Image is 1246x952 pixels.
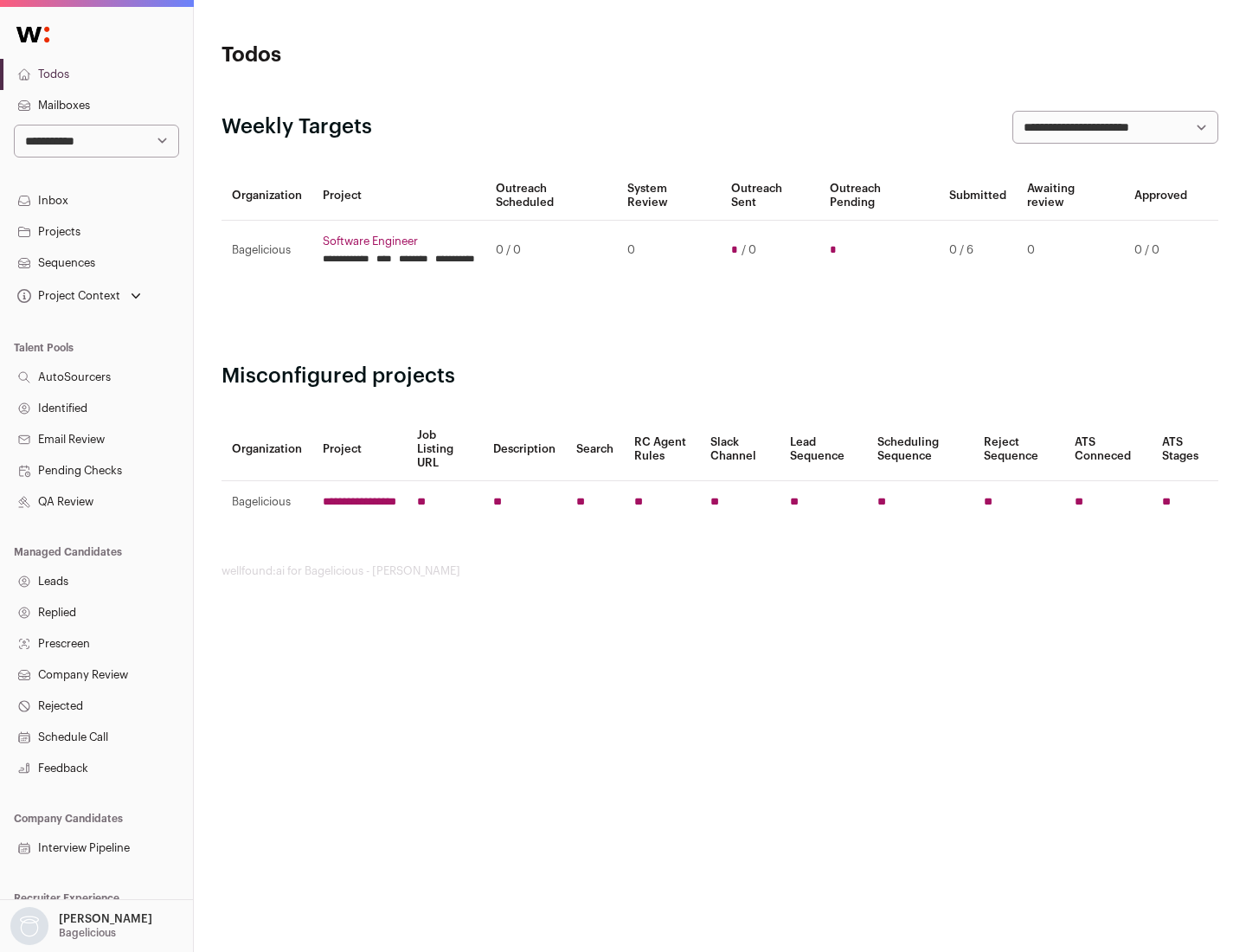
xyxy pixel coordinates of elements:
[222,564,1218,578] footer: wellfound:ai for Bagelicious - [PERSON_NAME]
[222,363,1218,390] h2: Misconfigured projects
[222,418,312,481] th: Organization
[14,284,145,308] button: Open dropdown
[1064,418,1151,481] th: ATS Conneced
[617,221,720,280] td: 0
[7,17,59,52] img: Wellfound
[312,418,407,481] th: Project
[10,907,48,945] img: nopic.png
[780,418,867,481] th: Lead Sequence
[939,171,1017,221] th: Submitted
[939,221,1017,280] td: 0 / 6
[7,907,156,945] button: Open dropdown
[721,171,820,221] th: Outreach Sent
[485,221,617,280] td: 0 / 0
[1124,221,1198,280] td: 0 / 0
[222,42,554,69] h1: Todos
[14,289,120,303] div: Project Context
[323,235,475,248] a: Software Engineer
[700,418,780,481] th: Slack Channel
[973,418,1065,481] th: Reject Sequence
[312,171,485,221] th: Project
[222,221,312,280] td: Bagelicious
[819,171,938,221] th: Outreach Pending
[566,418,624,481] th: Search
[1017,221,1124,280] td: 0
[867,418,973,481] th: Scheduling Sequence
[483,418,566,481] th: Description
[59,912,152,926] p: [PERSON_NAME]
[222,481,312,524] td: Bagelicious
[1017,171,1124,221] th: Awaiting review
[1124,171,1198,221] th: Approved
[624,418,699,481] th: RC Agent Rules
[1152,418,1218,481] th: ATS Stages
[485,171,617,221] th: Outreach Scheduled
[742,243,756,257] span: / 0
[59,926,116,940] p: Bagelicious
[222,113,372,141] h2: Weekly Targets
[617,171,720,221] th: System Review
[407,418,483,481] th: Job Listing URL
[222,171,312,221] th: Organization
